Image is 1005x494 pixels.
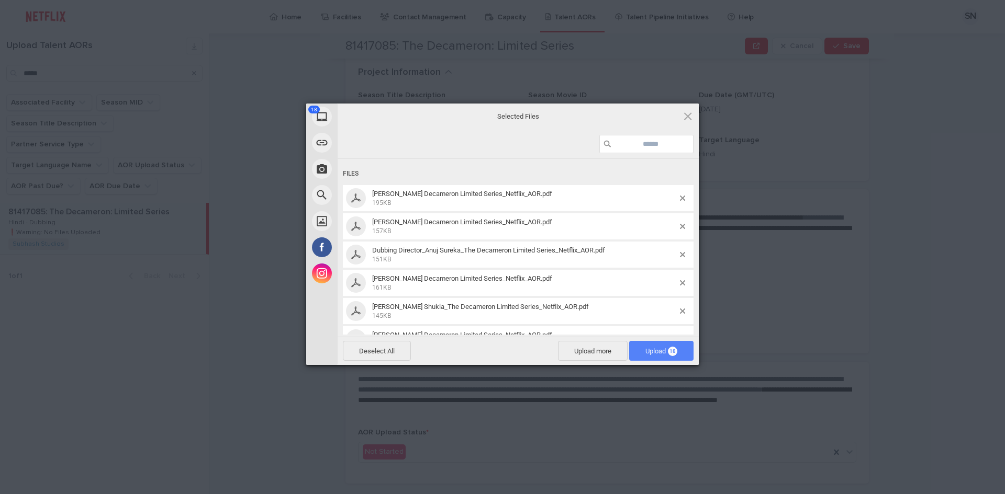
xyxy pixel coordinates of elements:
div: Facebook [306,234,432,260]
span: Selected Files [414,111,623,121]
span: 157KB [372,227,391,235]
span: Upload [629,341,694,361]
div: My Device [306,104,432,130]
div: Files [343,164,694,183]
span: 18 [308,106,320,113]
span: Dubbing Director_Anuj Sureka_The Decameron Limited Series_Netflix_AOR.pdf [372,246,605,254]
span: 195KB [372,199,391,206]
span: Ghanshyam Shukla_The Decameron Limited Series_Netflix_AOR.pdf [369,303,680,320]
span: [PERSON_NAME] Decameron Limited Series_Netflix_AOR.pdf [372,274,552,282]
span: [PERSON_NAME] Decameron Limited Series_Netflix_AOR.pdf [372,331,552,339]
span: Dubbing Director_Anuj Sureka_The Decameron Limited Series_Netflix_AOR.pdf [369,246,680,263]
span: 18 [668,347,677,356]
div: Instagram [306,260,432,286]
span: Farhan Patel_The Decameron Limited Series_Netflix_AOR.pdf [369,274,680,292]
span: [PERSON_NAME] Decameron Limited Series_Netflix_AOR.pdf [372,218,552,226]
span: Upload more [558,341,628,361]
span: Click here or hit ESC to close picker [682,110,694,122]
span: [PERSON_NAME] Decameron Limited Series_Netflix_AOR.pdf [372,190,552,198]
span: 161KB [372,284,391,291]
span: Deselect All [343,341,411,361]
span: Deeksha Singh_The Decameron Limited Series_Netflix_AOR.pdf [369,218,680,235]
span: 145KB [372,312,391,319]
span: Aadityaraj Sharma_The Decameron Limited Series_Netflix_AOR.pdf [369,190,680,207]
div: Unsplash [306,208,432,234]
div: Link (URL) [306,130,432,156]
div: Web Search [306,182,432,208]
span: [PERSON_NAME] Shukla_The Decameron Limited Series_Netflix_AOR.pdf [372,303,589,311]
div: Take Photo [306,156,432,182]
span: Harish Moily_The Decameron Limited Series_Netflix_AOR.pdf [369,331,680,348]
span: Upload [645,347,677,355]
span: 151KB [372,256,391,263]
